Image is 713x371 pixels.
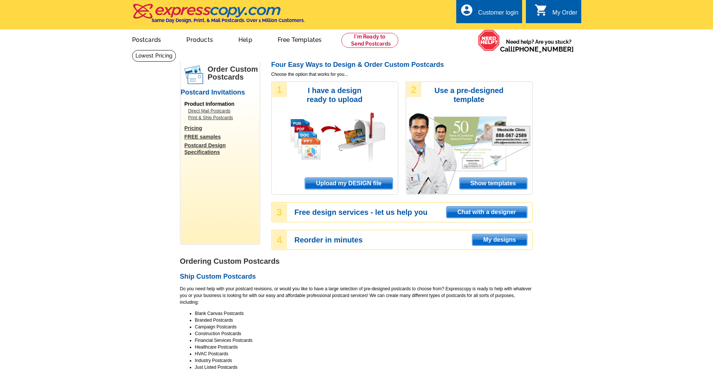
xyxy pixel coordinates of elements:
h3: Free design services - let us help you [295,209,532,216]
a: Chat with a designer [446,206,527,218]
li: Industry Postcards [195,357,533,364]
a: Same Day Design, Print, & Mail Postcards. Over 1 Million Customers. [132,9,305,23]
a: Free Templates [266,30,334,48]
a: Pricing [185,125,259,132]
a: Help [226,30,264,48]
a: shopping_cart My Order [534,8,578,18]
li: Construction Postcards [195,330,533,337]
a: FREE samples [185,133,259,140]
span: Choose the option that works for you... [271,71,533,78]
h2: Ship Custom Postcards [180,273,533,281]
strong: Ordering Custom Postcards [180,257,280,265]
div: My Order [552,9,578,20]
img: postcards.png [185,65,203,84]
a: Postcards [120,30,173,48]
i: shopping_cart [534,3,548,17]
div: 3 [272,203,287,222]
span: Show templates [460,178,527,189]
p: Do you need help with your postcard revisions, or would you like to have a large selection of pre... [180,285,533,306]
span: Upload my DESIGN file [305,178,392,189]
a: account_circle Customer login [460,8,518,18]
span: Need help? Are you stuck? [500,38,578,53]
i: account_circle [460,3,473,17]
span: Chat with a designer [447,207,527,218]
a: Postcard Design Specifications [185,142,259,155]
a: Products [174,30,225,48]
h3: Use a pre-designed template [431,86,508,104]
a: Print & Ship Postcards [188,114,256,121]
h1: Order Custom Postcards [208,65,259,81]
h3: Reorder in minutes [295,236,532,243]
li: Branded Postcards [195,317,533,324]
li: Healthcare Postcards [195,344,533,350]
div: 1 [272,82,287,97]
h2: Four Easy Ways to Design & Order Custom Postcards [271,61,533,69]
span: Product Information [185,101,235,107]
div: Customer login [478,9,518,20]
a: Show templates [459,177,527,189]
div: 2 [406,82,421,97]
li: Financial Services Postcards [195,337,533,344]
img: help [478,30,500,51]
a: Direct Mail Postcards [188,108,256,114]
li: Campaign Postcards [195,324,533,330]
a: Upload my DESIGN file [305,177,393,189]
a: My designs [472,234,527,246]
li: HVAC Postcards [195,350,533,357]
h2: Postcard Invitations [181,89,259,97]
span: Call [500,45,574,53]
div: 4 [272,231,287,249]
li: Blank Canvas Postcards [195,310,533,317]
li: Just Listed Postcards [195,364,533,371]
h3: I have a design ready to upload [296,86,373,104]
a: [PHONE_NUMBER] [513,45,574,53]
h4: Same Day Design, Print, & Mail Postcards. Over 1 Million Customers. [152,18,305,23]
span: My designs [472,234,527,245]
